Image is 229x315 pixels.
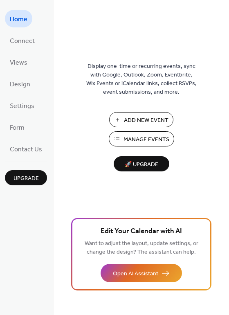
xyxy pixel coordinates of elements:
[123,135,169,144] span: Manage Events
[10,35,35,47] span: Connect
[5,170,47,185] button: Upgrade
[5,140,47,157] a: Contact Us
[5,97,39,114] a: Settings
[10,56,27,69] span: Views
[10,122,25,134] span: Form
[101,264,182,282] button: Open AI Assistant
[5,32,40,49] a: Connect
[113,270,158,278] span: Open AI Assistant
[5,53,32,71] a: Views
[10,100,34,112] span: Settings
[86,62,197,97] span: Display one-time or recurring events, sync with Google, Outlook, Zoom, Eventbrite, Wix Events or ...
[119,159,164,170] span: 🚀 Upgrade
[5,75,35,92] a: Design
[124,116,168,125] span: Add New Event
[5,10,32,27] a: Home
[10,143,42,156] span: Contact Us
[10,13,27,26] span: Home
[101,226,182,237] span: Edit Your Calendar with AI
[109,131,174,146] button: Manage Events
[109,112,173,127] button: Add New Event
[114,156,169,171] button: 🚀 Upgrade
[13,174,39,183] span: Upgrade
[85,238,198,258] span: Want to adjust the layout, update settings, or change the design? The assistant can help.
[5,118,29,136] a: Form
[10,78,30,91] span: Design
